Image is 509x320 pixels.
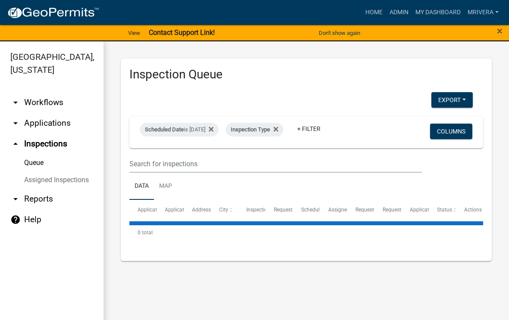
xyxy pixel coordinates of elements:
[464,4,502,21] a: mrivera
[184,200,211,221] datatable-header-cell: Address
[10,139,21,149] i: arrow_drop_up
[238,200,265,221] datatable-header-cell: Inspection Type
[497,26,503,36] button: Close
[347,200,374,221] datatable-header-cell: Requestor Name
[154,173,177,200] a: Map
[165,207,204,213] span: Application Type
[129,222,483,243] div: 0 total
[412,4,464,21] a: My Dashboard
[429,200,456,221] datatable-header-cell: Status
[315,26,364,40] button: Don't show again
[211,200,238,221] datatable-header-cell: City
[386,4,412,21] a: Admin
[129,200,157,221] datatable-header-cell: Application
[290,121,327,137] a: + Filter
[265,200,292,221] datatable-header-cell: Requested Date
[464,207,482,213] span: Actions
[145,126,184,133] span: Scheduled Date
[129,155,422,173] input: Search for inspections
[383,207,422,213] span: Requestor Phone
[410,207,464,213] span: Application Description
[231,126,270,133] span: Inspection Type
[157,200,184,221] datatable-header-cell: Application Type
[10,118,21,128] i: arrow_drop_down
[149,28,215,37] strong: Contact Support Link!
[497,25,503,37] span: ×
[274,207,310,213] span: Requested Date
[430,124,472,139] button: Columns
[402,200,429,221] datatable-header-cell: Application Description
[138,207,164,213] span: Application
[301,207,338,213] span: Scheduled Time
[192,207,211,213] span: Address
[129,67,483,82] h3: Inspection Queue
[456,200,483,221] datatable-header-cell: Actions
[292,200,320,221] datatable-header-cell: Scheduled Time
[125,26,144,40] a: View
[129,173,154,200] a: Data
[355,207,394,213] span: Requestor Name
[362,4,386,21] a: Home
[437,207,452,213] span: Status
[140,123,219,137] div: is [DATE]
[374,200,402,221] datatable-header-cell: Requestor Phone
[328,207,373,213] span: Assigned Inspector
[320,200,347,221] datatable-header-cell: Assigned Inspector
[10,97,21,108] i: arrow_drop_down
[246,207,283,213] span: Inspection Type
[10,194,21,204] i: arrow_drop_down
[10,214,21,225] i: help
[219,207,228,213] span: City
[431,92,473,108] button: Export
